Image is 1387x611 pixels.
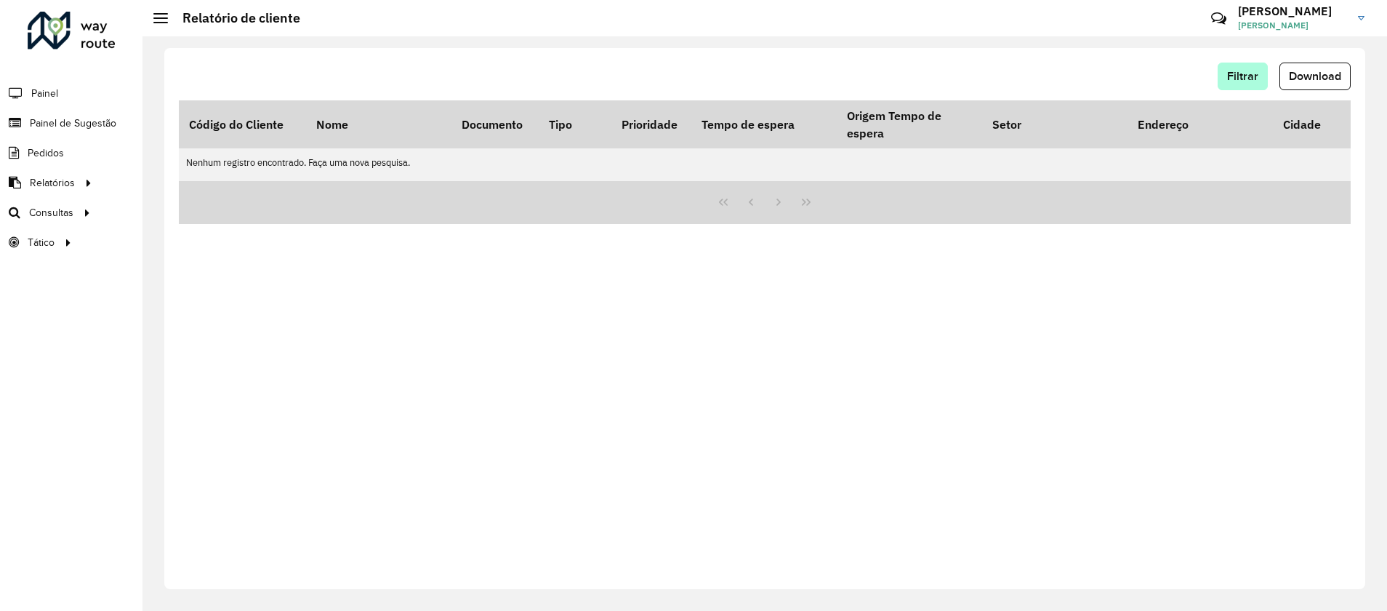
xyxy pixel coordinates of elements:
[28,145,64,161] span: Pedidos
[31,86,58,101] span: Painel
[1238,4,1347,18] h3: [PERSON_NAME]
[168,10,300,26] h2: Relatório de cliente
[179,100,306,148] th: Código do Cliente
[1279,63,1351,90] button: Download
[1127,100,1273,148] th: Endereço
[29,205,73,220] span: Consultas
[306,100,451,148] th: Nome
[451,100,539,148] th: Documento
[1203,3,1234,34] a: Contato Rápido
[1227,70,1258,82] span: Filtrar
[1289,70,1341,82] span: Download
[691,100,837,148] th: Tempo de espera
[28,235,55,250] span: Tático
[982,100,1127,148] th: Setor
[30,175,75,191] span: Relatórios
[539,100,611,148] th: Tipo
[1218,63,1268,90] button: Filtrar
[1238,19,1347,32] span: [PERSON_NAME]
[30,116,116,131] span: Painel de Sugestão
[611,100,691,148] th: Prioridade
[837,100,982,148] th: Origem Tempo de espera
